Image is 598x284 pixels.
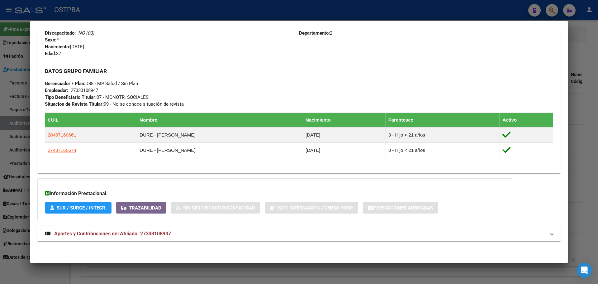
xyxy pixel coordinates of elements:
span: SUR / SURGE / INTEGR. [57,205,107,211]
span: [DATE] [45,44,84,50]
span: 37 [45,51,61,56]
button: Not. Internacion / Censo Hosp. [265,202,358,214]
td: 3 - Hijo < 21 años [386,142,500,158]
span: Soltero [45,23,86,29]
span: 1 [299,23,312,29]
strong: Gerenciador / Plan: [45,81,85,86]
span: 2 [299,30,332,36]
span: 27487160674 [48,147,76,153]
strong: Nacimiento: [45,44,70,50]
span: D88 - MP Salud / Sin Plan [45,81,138,86]
strong: Tipo Beneficiario Titular: [45,94,97,100]
span: 07 - MONOTR. SOCIALES [45,94,149,100]
th: CUIL [45,113,137,127]
span: Aportes y Contribuciones del Afiliado: 27333108947 [54,231,171,237]
strong: Empleador: [45,88,68,93]
strong: Situacion de Revista Titular: [45,101,104,107]
span: Sin Certificado Discapacidad [183,205,255,211]
span: Prestaciones Auditadas [373,205,433,211]
td: DURE - [PERSON_NAME] [137,127,303,142]
td: 3 - Hijo < 21 años [386,127,500,142]
button: SUR / SURGE / INTEGR. [45,202,112,214]
span: Trazabilidad [129,205,161,211]
span: 20487160661 [48,132,76,137]
td: [DATE] [303,127,386,142]
span: Not. Internacion / Censo Hosp. [278,205,353,211]
th: Parentesco [386,113,500,127]
div: Open Intercom Messenger [577,263,592,278]
i: NO (00) [78,30,94,36]
th: Nacimiento [303,113,386,127]
th: Activo [500,113,553,127]
button: Sin Certificado Discapacidad [171,202,260,214]
h3: DATOS GRUPO FAMILIAR [45,68,553,75]
strong: Edad: [45,51,56,56]
strong: Discapacitado: [45,30,76,36]
span: 99 - No se conoce situación de revista [45,101,184,107]
div: 27333108947 [71,87,98,94]
strong: Estado Civil: [45,23,71,29]
td: [DATE] [303,142,386,158]
button: Prestaciones Auditadas [363,202,438,214]
button: Trazabilidad [116,202,166,214]
mat-expansion-panel-header: Aportes y Contribuciones del Afiliado: 27333108947 [37,226,561,241]
span: F [45,37,59,43]
strong: Piso: [299,23,310,29]
th: Nombre [137,113,303,127]
strong: Departamento: [299,30,330,36]
strong: Sexo: [45,37,56,43]
td: DURE - [PERSON_NAME] [137,142,303,158]
h3: Información Prestacional: [45,190,505,197]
